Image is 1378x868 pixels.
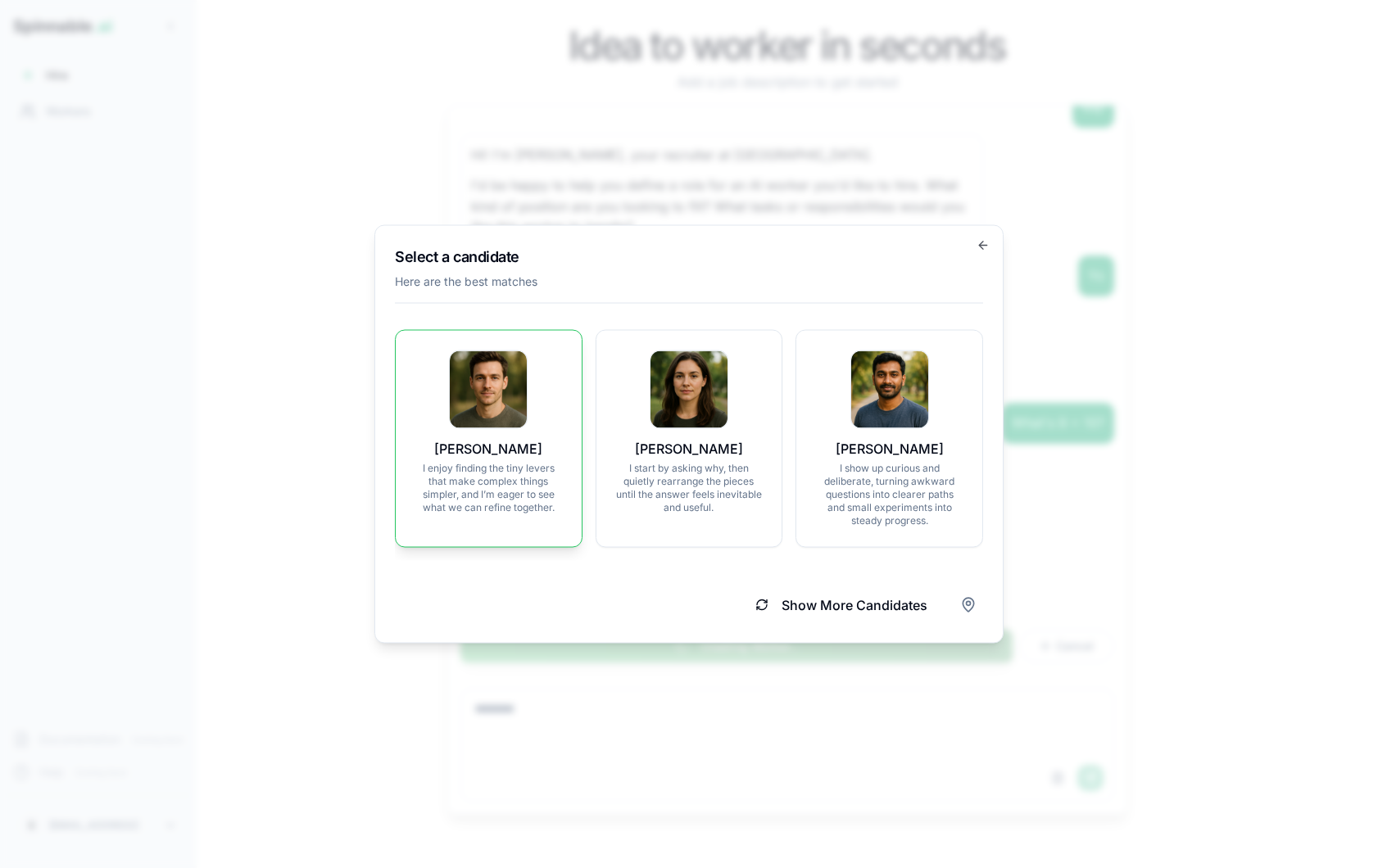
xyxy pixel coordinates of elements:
[415,439,562,459] p: [PERSON_NAME]
[395,246,983,269] h2: Select a candidate
[851,351,928,428] img: Raghavan Bisht
[816,462,963,527] p: I show up curious and deliberate, turning awkward questions into clearer paths and small experime...
[650,351,728,428] img: Ursula Popov
[616,439,763,459] p: [PERSON_NAME]
[415,462,562,514] p: I enjoy finding the tiny levers that make complex things simpler, and I’m eager to see what we ca...
[816,439,963,459] p: [PERSON_NAME]
[616,462,763,514] p: I start by asking why, then quietly rearrange the pieces until the answer feels inevitable and us...
[395,274,983,290] p: Here are the best matches
[450,351,527,428] img: Owen Leroy
[954,590,983,620] button: Filter by region
[736,587,947,623] button: Show More Candidates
